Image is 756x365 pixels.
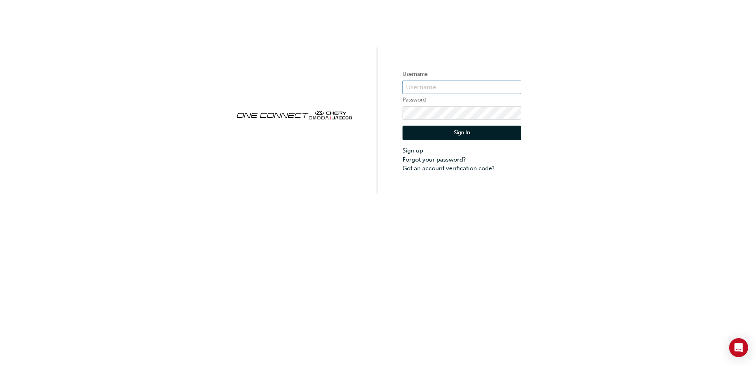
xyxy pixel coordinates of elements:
a: Got an account verification code? [403,164,521,173]
label: Password [403,95,521,105]
a: Forgot your password? [403,155,521,164]
div: Open Intercom Messenger [729,338,748,357]
label: Username [403,70,521,79]
img: oneconnect [235,104,353,125]
button: Sign In [403,126,521,141]
a: Sign up [403,146,521,155]
input: Username [403,81,521,94]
